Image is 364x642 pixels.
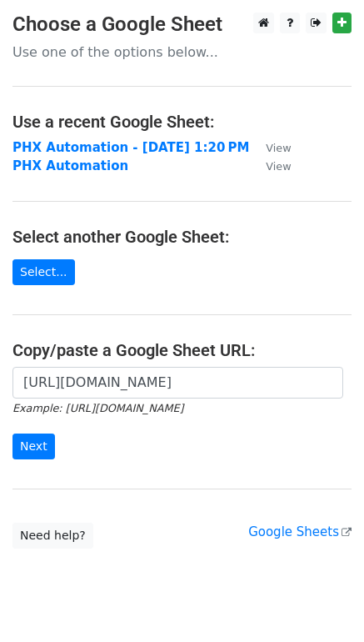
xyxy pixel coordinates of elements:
[12,523,93,549] a: Need help?
[266,142,291,154] small: View
[12,340,352,360] h4: Copy/paste a Google Sheet URL:
[12,259,75,285] a: Select...
[12,43,352,61] p: Use one of the options below...
[266,160,291,173] small: View
[12,140,249,155] a: PHX Automation - [DATE] 1:20 PM
[12,367,343,399] input: Paste your Google Sheet URL here
[12,434,55,459] input: Next
[12,227,352,247] h4: Select another Google Sheet:
[12,112,352,132] h4: Use a recent Google Sheet:
[12,402,183,414] small: Example: [URL][DOMAIN_NAME]
[248,524,352,539] a: Google Sheets
[249,158,291,173] a: View
[249,140,291,155] a: View
[12,158,128,173] a: PHX Automation
[12,13,352,37] h3: Choose a Google Sheet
